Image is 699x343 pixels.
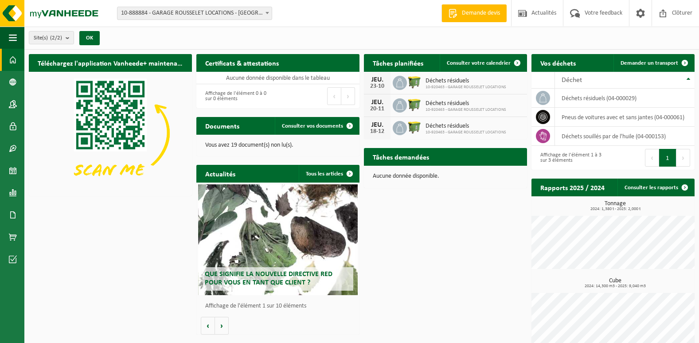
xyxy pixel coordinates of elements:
[531,179,613,196] h2: Rapports 2025 / 2024
[275,117,359,135] a: Consulter vos documents
[613,54,694,72] a: Demander un transport
[676,149,690,167] button: Next
[368,106,386,112] div: 20-11
[426,78,506,85] span: Déchets résiduels
[299,165,359,183] a: Tous les articles
[368,76,386,83] div: JEU.
[196,117,248,134] h2: Documents
[117,7,272,19] span: 10-888884 - GARAGE ROUSSELET LOCATIONS - SENZEILLE
[407,74,422,90] img: WB-1100-HPE-GN-50
[373,173,518,179] p: Aucune donnée disponible.
[621,60,678,66] span: Demander un transport
[441,4,507,22] a: Demande devis
[368,121,386,129] div: JEU.
[364,148,438,165] h2: Tâches demandées
[407,97,422,112] img: WB-1100-HPE-GN-50
[117,7,272,20] span: 10-888884 - GARAGE ROUSSELET LOCATIONS - SENZEILLE
[196,54,288,71] h2: Certificats & attestations
[201,317,215,335] button: Vorige
[407,120,422,135] img: WB-1100-HPE-GN-50
[536,207,695,211] span: 2024: 1,380 t - 2025: 2,000 t
[282,123,343,129] span: Consulter vos documents
[368,83,386,90] div: 23-10
[29,72,192,194] img: Download de VHEPlus App
[368,99,386,106] div: JEU.
[426,100,506,107] span: Déchets résiduels
[201,86,273,106] div: Affichage de l'élément 0 à 0 sur 0 éléments
[368,129,386,135] div: 18-12
[555,127,695,146] td: déchets souillés par de l'huile (04-000153)
[555,89,695,108] td: déchets résiduels (04-000029)
[426,85,506,90] span: 10-920463 - GARAGE ROUSSELET LOCATIONS
[447,60,511,66] span: Consulter votre calendrier
[364,54,432,71] h2: Tâches planifiées
[659,149,676,167] button: 1
[79,31,100,45] button: OK
[536,278,695,288] h3: Cube
[29,54,192,71] h2: Téléchargez l'application Vanheede+ maintenant!
[198,184,358,295] a: Que signifie la nouvelle directive RED pour vous en tant que client ?
[536,284,695,288] span: 2024: 14,300 m3 - 2025: 9,040 m3
[50,35,62,41] count: (2/2)
[440,54,526,72] a: Consulter votre calendrier
[327,87,341,105] button: Previous
[531,54,585,71] h2: Vos déchets
[341,87,355,105] button: Next
[536,148,609,168] div: Affichage de l'élément 1 à 3 sur 3 éléments
[555,108,695,127] td: pneus de voitures avec et sans jantes (04-000061)
[196,72,359,84] td: Aucune donnée disponible dans le tableau
[426,107,506,113] span: 10-920463 - GARAGE ROUSSELET LOCATIONS
[536,201,695,211] h3: Tonnage
[645,149,659,167] button: Previous
[215,317,229,335] button: Volgende
[196,165,244,182] h2: Actualités
[617,179,694,196] a: Consulter les rapports
[205,271,332,286] span: Que signifie la nouvelle directive RED pour vous en tant que client ?
[34,31,62,45] span: Site(s)
[205,142,351,148] p: Vous avez 19 document(s) non lu(s).
[205,303,355,309] p: Affichage de l'élément 1 sur 10 éléments
[562,77,582,84] span: Déchet
[29,31,74,44] button: Site(s)(2/2)
[426,130,506,135] span: 10-920463 - GARAGE ROUSSELET LOCATIONS
[460,9,502,18] span: Demande devis
[426,123,506,130] span: Déchets résiduels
